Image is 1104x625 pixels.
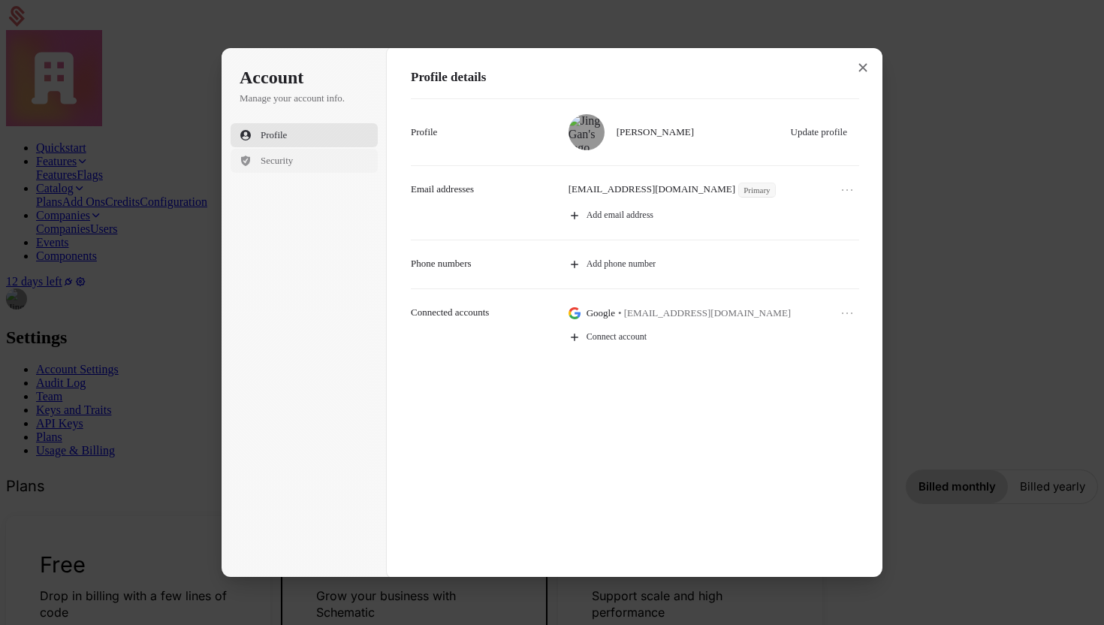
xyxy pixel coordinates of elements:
[231,123,378,147] button: Profile
[587,258,656,270] span: Add phone number
[231,149,378,173] button: Security
[411,68,859,86] h1: Profile details
[838,304,856,322] button: Open menu
[261,128,287,142] span: Profile
[569,306,581,320] img: Google
[411,183,474,196] p: Email addresses
[411,125,437,139] p: Profile
[838,181,856,199] button: Open menu
[411,306,489,319] p: Connected accounts
[561,325,859,349] button: Connect account
[411,257,472,270] p: Phone numbers
[739,183,774,197] span: Primary
[240,66,369,90] h1: Account
[240,92,369,105] p: Manage your account info.
[618,306,791,320] span: • [EMAIL_ADDRESS][DOMAIN_NAME]
[587,210,653,222] span: Add email address
[783,121,856,143] button: Update profile
[569,183,735,198] p: [EMAIL_ADDRESS][DOMAIN_NAME]
[561,252,859,276] button: Add phone number
[569,114,605,150] img: Jing Gan
[561,204,859,228] button: Add email address
[849,54,876,81] button: Close modal
[587,331,647,343] span: Connect account
[587,306,615,320] p: Google
[261,154,293,168] span: Security
[617,125,694,139] span: [PERSON_NAME]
